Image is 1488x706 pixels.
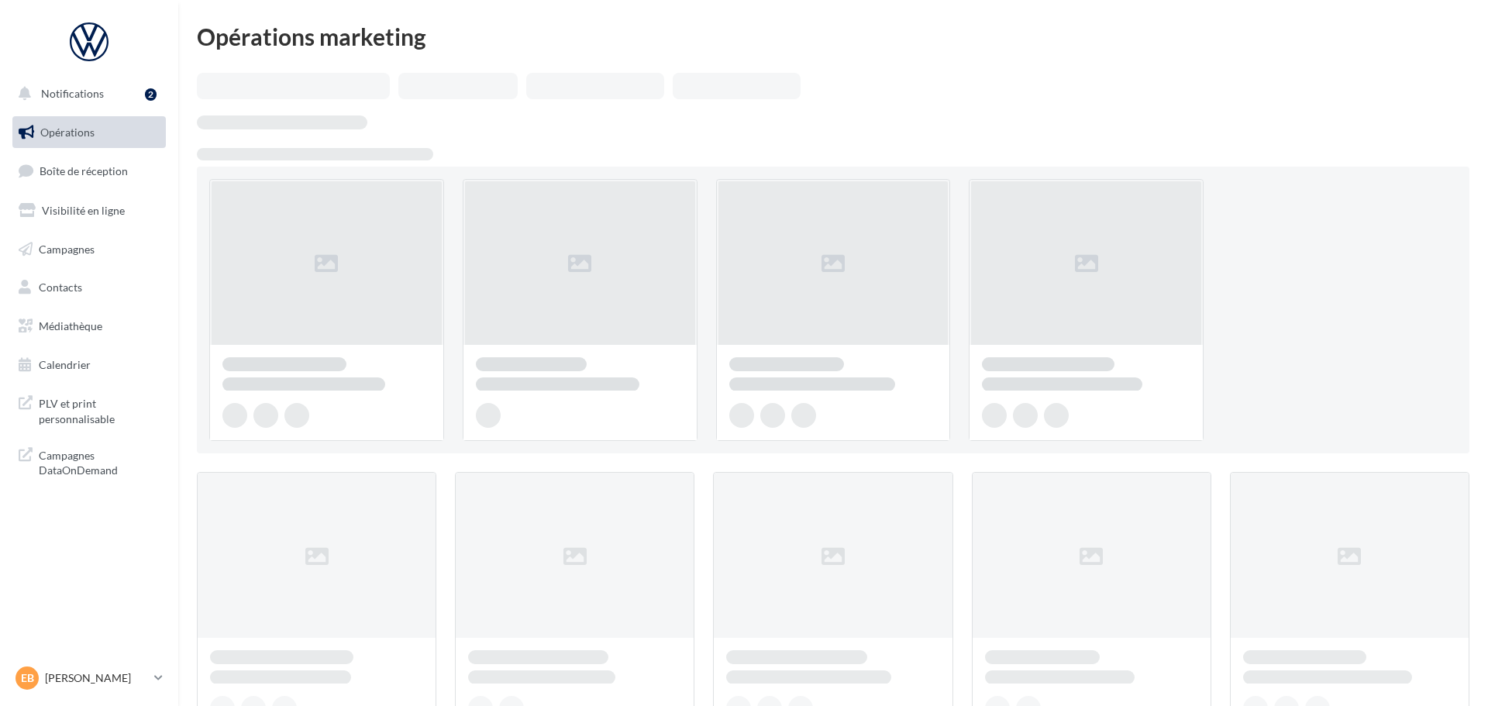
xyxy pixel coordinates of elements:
[40,164,128,177] span: Boîte de réception
[45,670,148,686] p: [PERSON_NAME]
[12,663,166,693] a: EB [PERSON_NAME]
[9,439,169,484] a: Campagnes DataOnDemand
[21,670,34,686] span: EB
[9,233,169,266] a: Campagnes
[9,349,169,381] a: Calendrier
[39,281,82,294] span: Contacts
[39,393,160,426] span: PLV et print personnalisable
[39,358,91,371] span: Calendrier
[39,445,160,478] span: Campagnes DataOnDemand
[39,242,95,255] span: Campagnes
[9,310,169,343] a: Médiathèque
[9,154,169,188] a: Boîte de réception
[40,126,95,139] span: Opérations
[9,271,169,304] a: Contacts
[197,25,1469,48] div: Opérations marketing
[145,88,157,101] div: 2
[9,195,169,227] a: Visibilité en ligne
[9,116,169,149] a: Opérations
[39,319,102,332] span: Médiathèque
[9,387,169,432] a: PLV et print personnalisable
[9,77,163,110] button: Notifications 2
[42,204,125,217] span: Visibilité en ligne
[41,87,104,100] span: Notifications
